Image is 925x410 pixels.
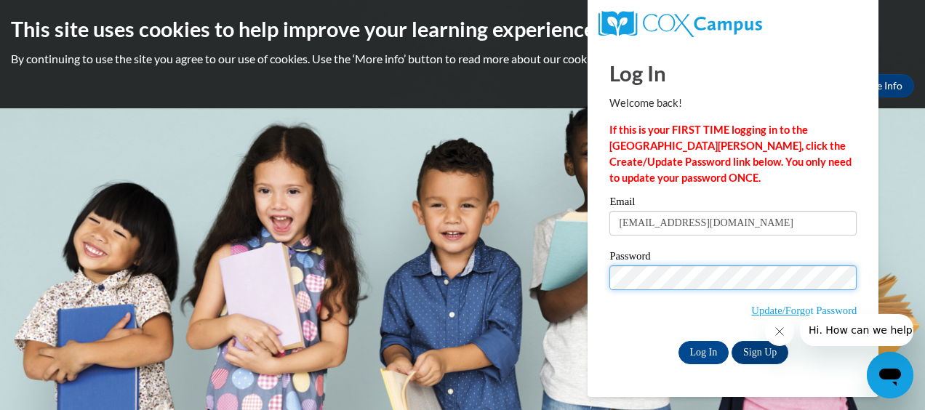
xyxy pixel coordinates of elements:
img: COX Campus [598,11,761,37]
label: Password [609,251,857,265]
h2: This site uses cookies to help improve your learning experience. [11,15,914,44]
p: By continuing to use the site you agree to our use of cookies. Use the ‘More info’ button to read... [11,51,914,67]
input: Log In [678,341,729,364]
a: Sign Up [732,341,788,364]
a: Update/Forgot Password [751,305,857,316]
h1: Log In [609,58,857,88]
span: Hi. How can we help? [9,10,118,22]
strong: If this is your FIRST TIME logging in to the [GEOGRAPHIC_DATA][PERSON_NAME], click the Create/Upd... [609,124,852,184]
a: More Info [846,74,914,97]
iframe: Close message [765,317,794,346]
label: Email [609,196,857,211]
p: Welcome back! [609,95,857,111]
iframe: Message from company [800,314,913,346]
iframe: Button to launch messaging window [867,352,913,398]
